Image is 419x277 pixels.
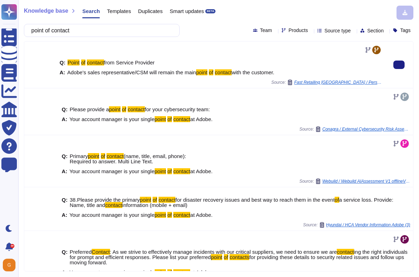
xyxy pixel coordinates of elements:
[209,69,213,75] mark: of
[173,116,190,122] mark: contact
[155,116,166,122] mark: point
[128,106,144,112] mark: contact
[173,269,190,275] mark: contact
[59,60,65,65] b: Q:
[62,169,67,174] b: A:
[70,249,407,260] span: ing the right individuals for prompt and efficient responses. Please list your preferred
[69,212,154,218] span: Your account manager is your single
[260,28,272,33] span: Team
[299,126,410,132] span: Source:
[322,127,410,131] span: Conagra / External Cybersecurity Risk Assessment FY25 Export
[107,153,123,159] mark: contact
[155,168,166,174] mark: point
[167,168,172,174] mark: of
[232,69,274,75] span: with the customer.
[101,153,105,159] mark: of
[215,69,232,75] mark: contact
[107,8,131,14] span: Templates
[81,59,86,65] mark: of
[145,106,210,112] span: for your cybersecurity team:
[173,212,190,218] mark: contact
[62,153,68,164] b: Q:
[190,269,212,275] span: at Adobe.
[70,153,88,159] span: Primary
[155,212,166,218] mark: point
[70,249,92,255] span: Preferred
[82,8,100,14] span: Search
[337,249,354,255] mark: contact
[367,28,384,33] span: Section
[271,80,382,85] span: Source:
[167,116,172,122] mark: of
[104,59,155,65] span: from Service Provider
[70,106,109,112] span: Please provide a
[335,197,339,203] mark: of
[62,270,67,275] b: A:
[230,254,249,260] mark: contacts
[70,254,404,265] span: for providing these details to security related issues and follow ups moving forward.
[175,197,335,203] span: for disaster recovery issues and best way to reach them in the event
[303,222,410,228] span: Source:
[3,259,15,271] img: user
[400,28,411,33] span: Tags
[122,202,188,208] span: information (mobile + email)
[299,178,410,184] span: Source:
[322,179,410,183] span: Webuild / Webuild AIAssessment V1 offlineVersion
[10,244,14,248] div: 9+
[155,269,166,275] mark: point
[326,223,410,227] span: Hyundai / HCA Vendor Information Adobe (3)
[122,106,127,112] mark: of
[62,117,67,122] b: A:
[205,9,215,13] div: BETA
[67,69,196,75] span: Adobe's sales representative/CSM will remain the main
[62,197,68,208] b: Q:
[173,168,190,174] mark: contact
[196,69,208,75] mark: point
[167,269,172,275] mark: of
[69,168,154,174] span: Your account manager is your single
[87,59,104,65] mark: contact
[67,59,79,65] mark: Point
[138,8,163,14] span: Duplicates
[190,212,212,218] span: at Adobe.
[88,153,99,159] mark: point
[324,28,351,33] span: Source type
[159,197,175,203] mark: contact
[62,212,67,218] b: A:
[59,70,65,75] b: A:
[70,197,140,203] span: 38.Please provide the primary
[294,80,382,84] span: Fast Retailing [GEOGRAPHIC_DATA] / Personal Data Management Standard Checklist
[69,269,154,275] span: Your account manager is your single
[190,116,212,122] span: at Adobe.
[62,249,68,265] b: Q:
[167,212,172,218] mark: of
[224,254,228,260] mark: of
[28,24,172,37] input: Search a question or template...
[211,254,223,260] mark: point
[1,257,20,273] button: user
[70,197,393,208] span: a service loss. Provide: Name, title and
[70,153,186,164] span: (name, title, email, phone): Required to answer. Multi Line Text.
[62,107,68,112] b: Q:
[190,168,212,174] span: at Adobe.
[153,197,157,203] mark: of
[69,116,154,122] span: Your account manager is your single
[92,249,110,255] mark: Contact
[109,106,121,112] mark: point
[170,8,204,14] span: Smart updates
[289,28,308,33] span: Products
[24,8,68,14] span: Knowledge base
[110,249,337,255] span: : As we strive to effectively manage incidents with our critical suppliers, we need to ensure we are
[140,197,152,203] mark: point
[105,202,122,208] mark: contact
